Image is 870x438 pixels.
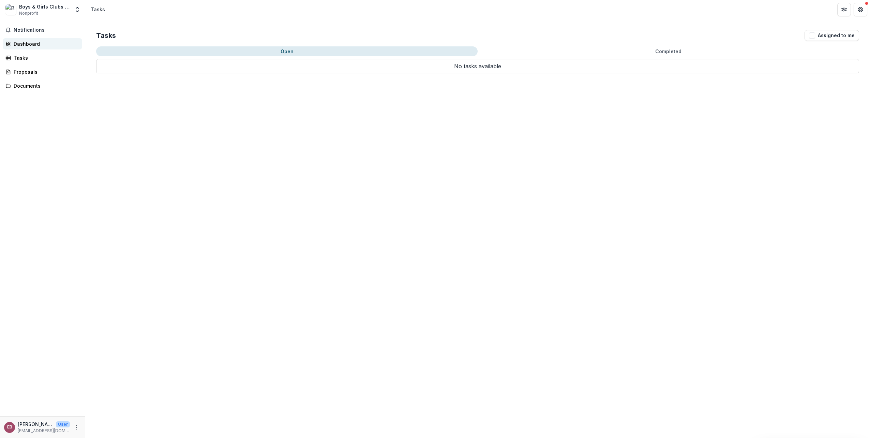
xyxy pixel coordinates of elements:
[19,3,70,10] div: Boys & Girls Clubs of the [GEOGRAPHIC_DATA]
[854,3,867,16] button: Get Help
[14,54,77,61] div: Tasks
[18,428,70,434] p: [EMAIL_ADDRESS][DOMAIN_NAME]
[73,3,82,16] button: Open entity switcher
[3,66,82,77] a: Proposals
[19,10,38,16] span: Nonprofit
[88,4,108,14] nav: breadcrumb
[837,3,851,16] button: Partners
[18,421,53,428] p: [PERSON_NAME]
[14,40,77,47] div: Dashboard
[478,46,859,56] button: Completed
[3,80,82,91] a: Documents
[805,30,859,41] button: Assigned to me
[96,31,116,40] h2: Tasks
[14,27,79,33] span: Notifications
[96,59,859,73] p: No tasks available
[96,46,478,56] button: Open
[3,25,82,35] button: Notifications
[5,4,16,15] img: Boys & Girls Clubs of the Fox Valley
[91,6,105,13] div: Tasks
[3,38,82,49] a: Dashboard
[73,423,81,432] button: More
[3,52,82,63] a: Tasks
[56,421,70,427] p: User
[14,82,77,89] div: Documents
[7,425,12,429] div: Emily Bowles
[14,68,77,75] div: Proposals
